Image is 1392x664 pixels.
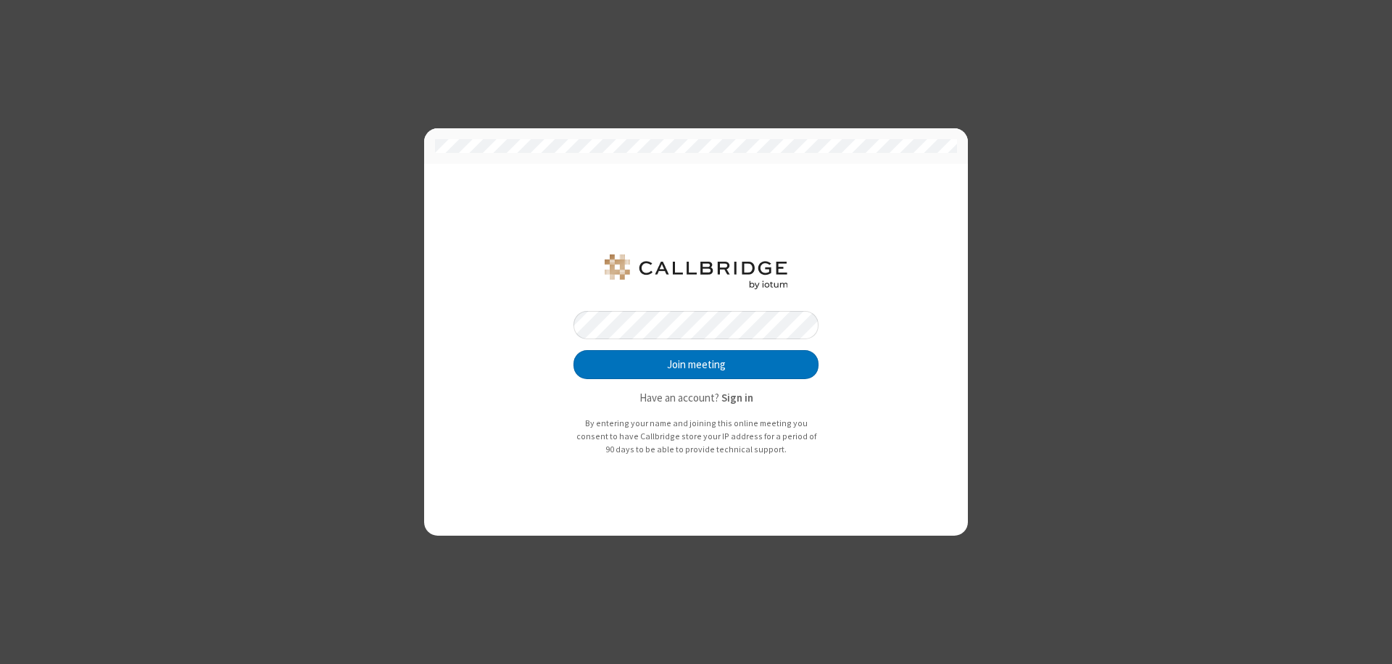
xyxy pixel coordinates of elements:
img: QA Selenium DO NOT DELETE OR CHANGE [602,254,790,289]
strong: Sign in [721,391,753,404]
p: Have an account? [573,390,819,407]
button: Join meeting [573,350,819,379]
p: By entering your name and joining this online meeting you consent to have Callbridge store your I... [573,417,819,455]
button: Sign in [721,390,753,407]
